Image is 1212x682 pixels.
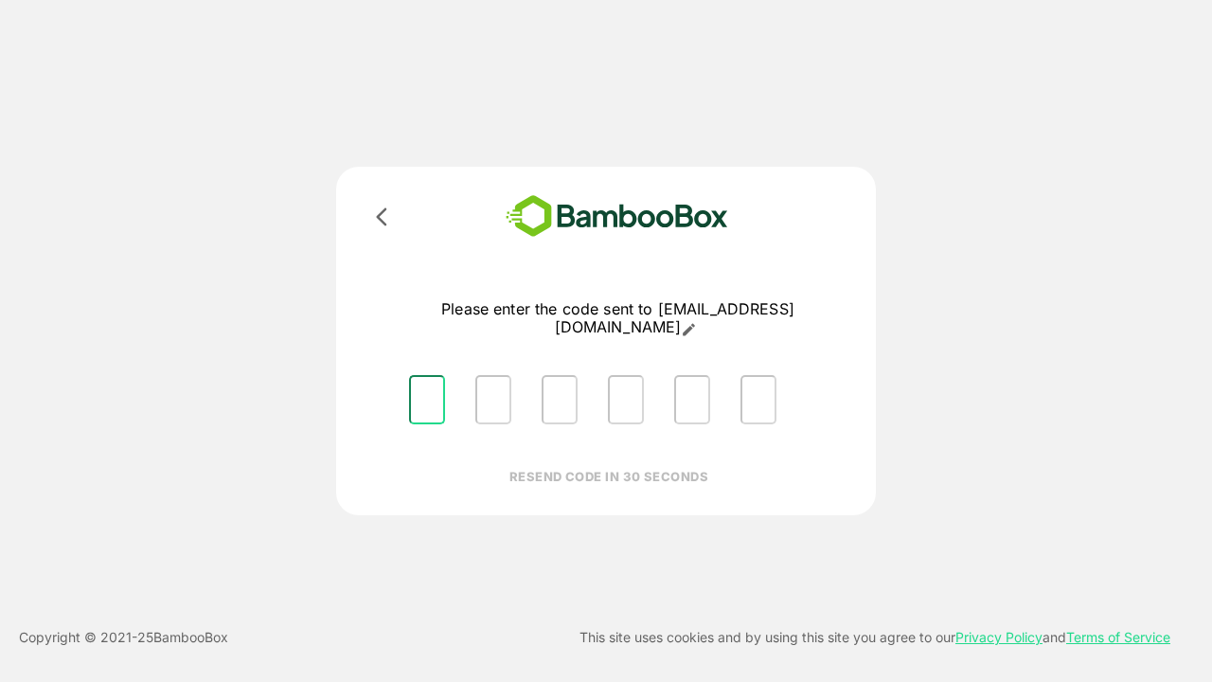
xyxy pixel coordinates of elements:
img: bamboobox [478,189,756,243]
p: Copyright © 2021- 25 BambooBox [19,626,228,649]
p: This site uses cookies and by using this site you agree to our and [579,626,1170,649]
input: Please enter OTP character 1 [409,375,445,424]
a: Terms of Service [1066,629,1170,645]
input: Please enter OTP character 4 [608,375,644,424]
input: Please enter OTP character 2 [475,375,511,424]
input: Please enter OTP character 6 [740,375,776,424]
a: Privacy Policy [955,629,1043,645]
input: Please enter OTP character 3 [542,375,578,424]
p: Please enter the code sent to [EMAIL_ADDRESS][DOMAIN_NAME] [394,300,842,337]
input: Please enter OTP character 5 [674,375,710,424]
